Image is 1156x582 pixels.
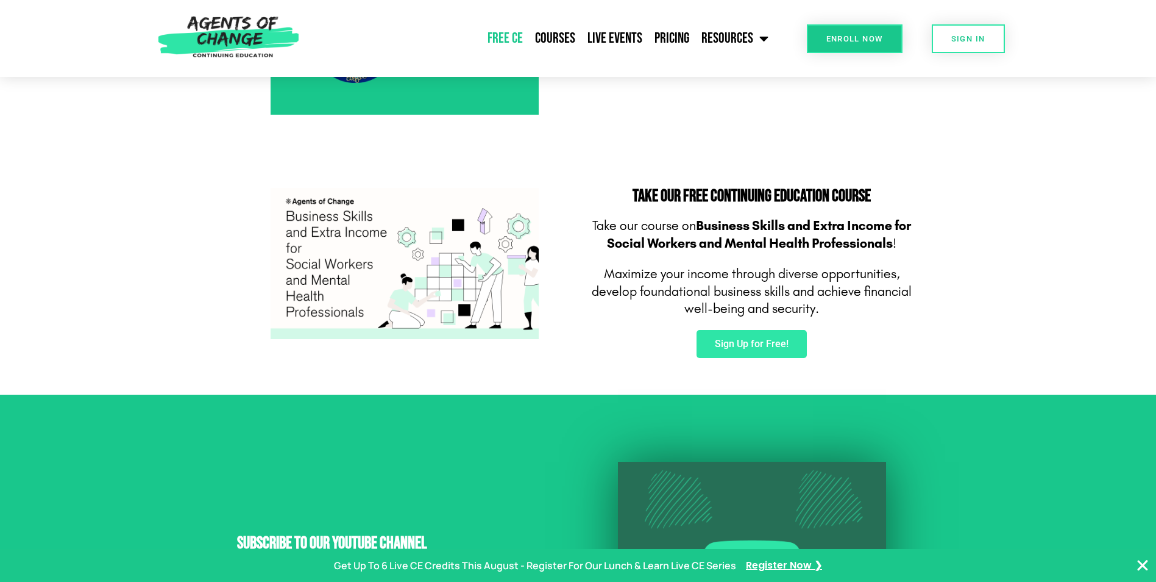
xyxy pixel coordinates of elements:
p: Take our course on ! [584,217,920,252]
a: Courses [529,23,581,54]
button: Close Banner [1135,558,1150,573]
span: Sign Up for Free! [715,339,789,349]
p: Maximize your income through diverse opportunities, d [584,265,920,318]
a: Pricing [648,23,695,54]
span: Enroll Now [826,35,883,43]
nav: Menu [305,23,775,54]
a: Resources [695,23,775,54]
a: Register Now ❯ [746,557,822,575]
a: Sign Up for Free! [697,330,807,358]
a: SIGN IN [932,24,1005,53]
span: evelop foundational business skills and a [599,284,824,300]
span: SIGN IN [951,35,985,43]
span: chieve financial well-being and security. [684,284,912,317]
p: Get Up To 6 Live CE Credits This August - Register For Our Lunch & Learn Live CE Series [334,557,736,575]
h2: Take Our FREE Continuing Education Course [584,188,920,205]
h2: Subscribe to Our YouTube Channel [237,535,572,552]
a: Enroll Now [807,24,902,53]
a: Live Events [581,23,648,54]
a: Free CE [481,23,529,54]
b: Business Skills and Extra Income for Social Workers and Mental Health Professionals [607,218,911,251]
